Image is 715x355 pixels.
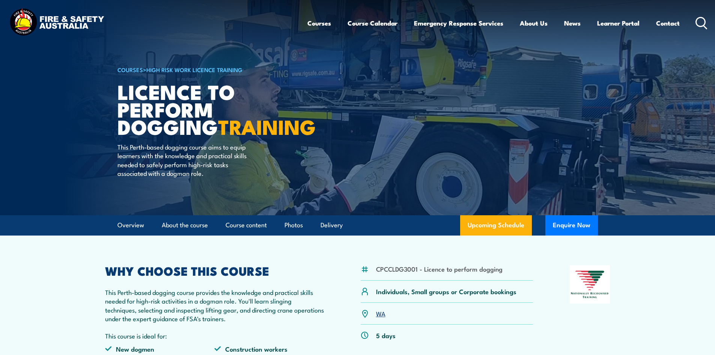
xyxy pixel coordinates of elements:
a: News [564,13,581,33]
h6: > [117,65,303,74]
a: Overview [117,215,144,235]
a: Photos [284,215,303,235]
a: Delivery [321,215,343,235]
a: Upcoming Schedule [460,215,532,236]
a: Course Calendar [348,13,397,33]
li: CPCCLDG3001 - Licence to perform dogging [376,264,503,273]
h2: WHY CHOOSE THIS COURSE [105,265,324,276]
h1: Licence to Perform Dogging [117,83,303,135]
p: Individuals, Small groups or Corporate bookings [376,287,516,296]
a: Courses [307,13,331,33]
p: 5 days [376,331,396,340]
p: This Perth-based dogging course provides the knowledge and practical skills needed for high-risk ... [105,288,324,323]
button: Enquire Now [545,215,598,236]
img: Nationally Recognised Training logo. [570,265,610,304]
li: Construction workers [214,344,324,353]
a: High Risk Work Licence Training [146,65,242,74]
a: Learner Portal [597,13,640,33]
a: COURSES [117,65,143,74]
a: WA [376,309,385,318]
a: Course content [226,215,267,235]
strong: TRAINING [218,110,316,142]
a: About the course [162,215,208,235]
p: This Perth-based dogging course aims to equip learners with the knowledge and practical skills ne... [117,142,254,178]
a: Contact [656,13,680,33]
p: This course is ideal for: [105,331,324,340]
a: Emergency Response Services [414,13,503,33]
a: About Us [520,13,548,33]
li: New dogmen [105,344,215,353]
